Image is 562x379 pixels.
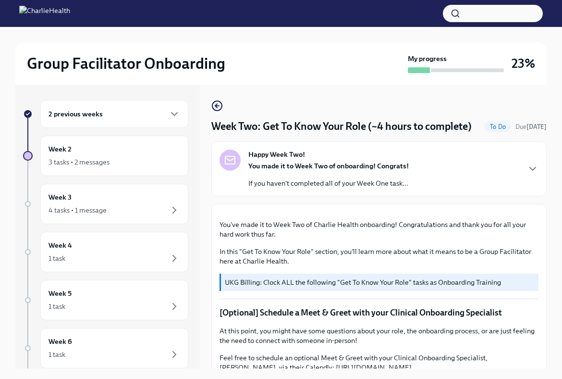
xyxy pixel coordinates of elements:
[515,123,547,130] span: Due
[49,288,72,299] h6: Week 5
[211,119,472,134] h4: Week Two: Get To Know Your Role (~4 hours to complete)
[49,302,65,311] div: 1 task
[515,122,547,131] span: September 1st, 2025 10:00
[220,307,538,318] p: [Optional] Schedule a Meet & Greet with your Clinical Onboarding Specialist
[23,232,188,272] a: Week 41 task
[49,109,103,119] h6: 2 previous weeks
[220,247,538,266] p: In this "Get To Know Your Role" section, you'll learn more about what it means to be a Group Faci...
[225,278,535,287] p: UKG Billing: Clock ALL the following "Get To Know Your Role" tasks as Onboarding Training
[408,54,447,63] strong: My progress
[23,280,188,320] a: Week 51 task
[220,220,538,239] p: You've made it to Week Two of Charlie Health onboarding! Congratulations and thank you for all yo...
[49,205,107,215] div: 4 tasks • 1 message
[248,150,305,159] strong: Happy Week Two!
[248,162,409,170] strong: You made it to Week Two of onboarding! Congrats!
[526,123,547,130] strong: [DATE]
[23,184,188,224] a: Week 34 tasks • 1 message
[49,350,65,359] div: 1 task
[49,253,65,263] div: 1 task
[220,353,538,372] p: Feel free to schedule an optional Meet & Greet with your Clinical Onboarding Specialist, [PERSON_...
[49,336,72,347] h6: Week 6
[49,192,72,202] h6: Week 3
[23,328,188,368] a: Week 61 task
[19,6,70,21] img: CharlieHealth
[27,54,225,73] h2: Group Facilitator Onboarding
[248,178,409,188] p: If you haven't completed all of your Week One task...
[49,157,110,167] div: 3 tasks • 2 messages
[220,326,538,345] p: At this point, you might have some questions about your role, the onboarding process, or are just...
[49,240,72,251] h6: Week 4
[40,100,188,128] div: 2 previous weeks
[23,136,188,176] a: Week 23 tasks • 2 messages
[512,55,535,72] h3: 23%
[484,123,512,130] span: To Do
[49,144,72,154] h6: Week 2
